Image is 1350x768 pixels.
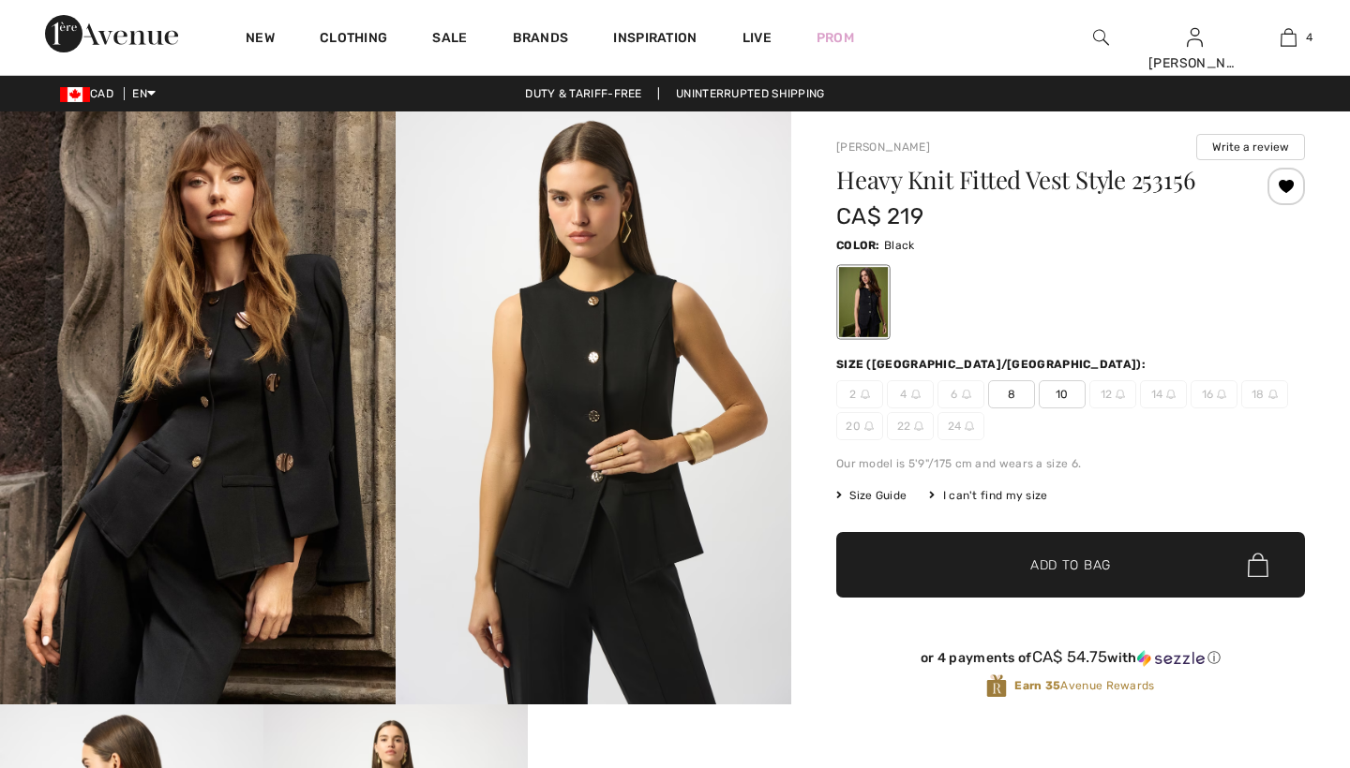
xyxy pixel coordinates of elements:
img: ring-m.svg [861,390,870,399]
span: Inspiration [613,30,697,50]
a: Brands [513,30,569,50]
img: Heavy Knit Fitted Vest Style 253156. 2 [396,111,791,704]
span: Black [884,239,915,252]
img: ring-m.svg [965,421,974,431]
span: CA$ 219 [836,203,923,229]
span: EN [132,87,156,100]
span: 10 [1039,380,1086,408]
span: CA$ 54.75 [1032,647,1108,666]
a: 4 [1242,26,1334,49]
img: 1ère Avenue [45,15,178,52]
span: Avenue Rewards [1014,677,1154,694]
span: 16 [1191,380,1237,408]
span: Size Guide [836,487,907,504]
img: Canadian Dollar [60,87,90,102]
a: New [246,30,275,50]
span: 4 [887,380,934,408]
div: or 4 payments ofCA$ 54.75withSezzle Click to learn more about Sezzle [836,648,1305,673]
div: Our model is 5'9"/175 cm and wears a size 6. [836,455,1305,472]
a: Sale [432,30,467,50]
h1: Heavy Knit Fitted Vest Style 253156 [836,168,1227,192]
div: I can't find my size [929,487,1047,504]
span: Color: [836,239,880,252]
span: 8 [988,380,1035,408]
a: Sign In [1187,28,1203,46]
img: ring-m.svg [1268,390,1278,399]
img: ring-m.svg [914,421,923,431]
img: ring-m.svg [1116,390,1125,399]
img: ring-m.svg [911,390,921,399]
img: search the website [1093,26,1109,49]
img: ring-m.svg [864,421,874,431]
span: 4 [1306,29,1312,46]
span: 2 [836,380,883,408]
img: Bag.svg [1248,553,1268,577]
span: Add to Bag [1030,555,1111,575]
img: ring-m.svg [1217,390,1226,399]
a: [PERSON_NAME] [836,140,930,154]
span: 12 [1089,380,1136,408]
img: My Bag [1281,26,1297,49]
a: Live [742,28,772,48]
button: Add to Bag [836,532,1305,598]
img: Sezzle [1137,650,1205,667]
button: Write a review [1196,134,1305,160]
span: 6 [937,380,984,408]
div: [PERSON_NAME] [1148,53,1240,73]
span: 22 [887,412,934,440]
div: or 4 payments of with [836,648,1305,667]
span: 18 [1241,380,1288,408]
img: My Info [1187,26,1203,49]
div: Size ([GEOGRAPHIC_DATA]/[GEOGRAPHIC_DATA]): [836,356,1149,373]
div: Black [839,267,888,337]
a: Prom [817,28,854,48]
img: ring-m.svg [1166,390,1176,399]
span: CAD [60,87,121,100]
strong: Earn 35 [1014,679,1060,692]
span: 24 [937,412,984,440]
img: Avenue Rewards [986,673,1007,699]
span: 20 [836,412,883,440]
img: ring-m.svg [962,390,971,399]
span: 14 [1140,380,1187,408]
a: Clothing [320,30,387,50]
